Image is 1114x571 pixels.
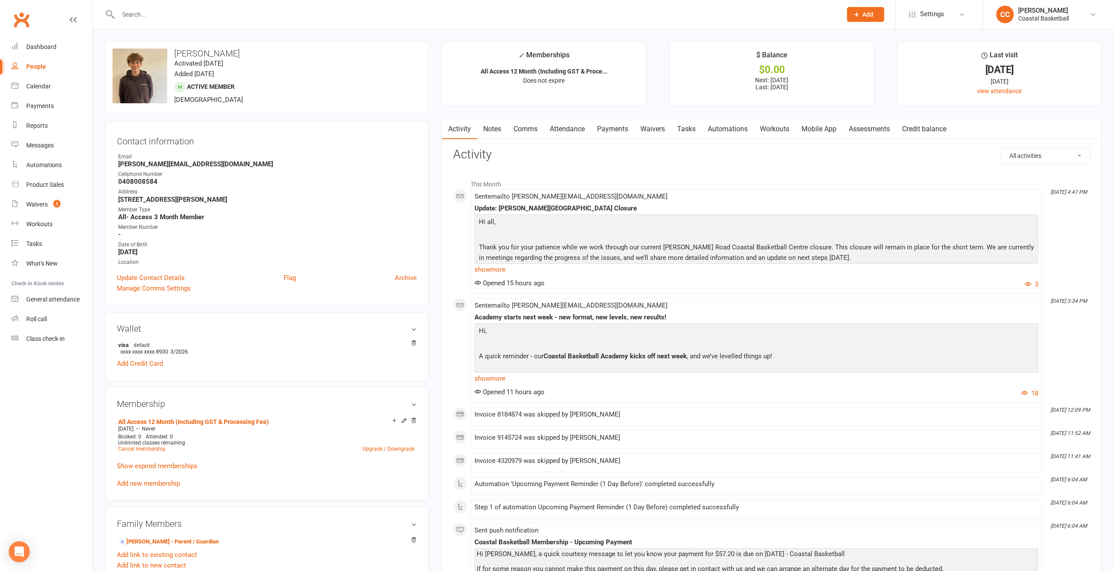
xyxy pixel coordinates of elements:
[523,77,565,84] span: Does not expire
[11,254,92,273] a: What's New
[477,217,1036,229] p: Hi all,
[1051,453,1090,459] i: [DATE] 11:41 AM
[117,358,163,369] a: Add Credit Card
[26,201,48,208] div: Waivers
[11,116,92,136] a: Reports
[477,119,507,139] a: Notes
[118,178,417,186] strong: 0408008584
[591,119,634,139] a: Payments
[26,335,65,342] div: Class check-in
[118,440,185,446] span: Unlimited classes remaining
[118,206,417,214] div: Member Type
[678,77,865,91] p: Next: [DATE] Last: [DATE]
[474,279,545,287] span: Opened 15 hours ago
[11,234,92,254] a: Tasks
[1025,279,1038,290] button: 3
[474,480,1038,488] div: Automation 'Upcoming Payment Reminder (1 Day Before)' completed successfully
[118,446,165,452] a: Cancel membership
[442,119,477,139] a: Activity
[474,193,668,200] span: Sent email to [PERSON_NAME][EMAIL_ADDRESS][DOMAIN_NAME]
[1051,500,1087,506] i: [DATE] 6:04 AM
[118,160,417,168] strong: [PERSON_NAME][EMAIL_ADDRESS][DOMAIN_NAME]
[117,519,417,529] h3: Family Members
[26,122,48,129] div: Reports
[1021,388,1038,399] button: 18
[518,49,569,66] div: Memberships
[977,88,1022,95] a: view attendance
[26,240,42,247] div: Tasks
[477,351,1036,364] p: A quick reminder - our , and we’ve levelled things up!
[118,213,417,221] strong: All- Access 3 Month Member
[118,418,269,425] a: All Access 12 Month (Including GST & Processing Fee)
[362,446,415,452] a: Upgrade / Downgrade
[117,133,417,146] h3: Contact information
[118,223,417,231] div: Member Number
[187,83,235,90] span: Active member
[544,119,591,139] a: Attendance
[26,296,80,303] div: General attendance
[26,142,54,149] div: Messages
[474,388,545,396] span: Opened 11 hours ago
[170,348,188,355] span: 3/2026
[117,283,191,294] a: Manage Comms Settings
[920,4,944,24] span: Settings
[26,161,62,168] div: Automations
[11,136,92,155] a: Messages
[474,504,1038,511] div: Step 1 of automation Upcoming Payment Reminder (1 Day Before) completed successfully
[474,526,538,534] span: Sent push notification
[847,7,884,22] button: Add
[862,11,873,18] span: Add
[11,77,92,96] a: Calendar
[26,181,64,188] div: Product Sales
[453,148,1090,161] h3: Activity
[507,119,544,139] a: Comms
[996,6,1014,23] div: CC
[146,434,173,440] span: Attended: 0
[518,51,524,60] i: ✓
[117,560,186,571] a: Add link to new contact
[1051,523,1087,529] i: [DATE] 6:04 AM
[26,43,56,50] div: Dashboard
[118,341,412,348] strong: visa
[11,96,92,116] a: Payments
[118,231,417,238] strong: -
[174,96,243,104] span: [DEMOGRAPHIC_DATA]
[284,273,296,283] a: Flag
[754,119,795,139] a: Workouts
[1018,7,1069,14] div: [PERSON_NAME]
[26,102,54,109] div: Payments
[26,83,51,90] div: Calendar
[11,155,92,175] a: Automations
[112,49,421,58] h3: [PERSON_NAME]
[117,273,185,283] a: Update Contact Details
[118,537,219,546] a: [PERSON_NAME] - Parent / Guardian
[1051,430,1090,436] i: [DATE] 11:52 AM
[756,49,787,65] div: $ Balance
[906,77,1093,86] div: [DATE]
[174,70,214,78] time: Added [DATE]
[11,329,92,349] a: Class kiosk mode
[474,263,1038,276] a: show more
[117,462,197,470] a: Show expired memberships
[11,195,92,214] a: Waivers 2
[26,221,53,228] div: Workouts
[477,242,1036,265] p: Thank you for your patience while we work through our current [PERSON_NAME] Road Coastal Basketba...
[118,153,417,161] div: Email
[11,37,92,57] a: Dashboard
[671,119,702,139] a: Tasks
[118,258,417,266] div: Location
[26,260,58,267] div: What's New
[474,205,1038,212] div: Update: [PERSON_NAME][GEOGRAPHIC_DATA] Closure
[474,314,1038,321] div: Academy starts next week - new format, new levels, new results!
[26,315,47,322] div: Roll call
[11,214,92,234] a: Workouts
[117,324,417,333] h3: Wallet
[120,348,168,355] span: xxxx xxxx xxxx 8930
[11,290,92,309] a: General attendance kiosk mode
[474,411,1038,418] div: Invoice 8184874 was skipped by [PERSON_NAME]
[453,175,1090,189] li: This Month
[795,119,843,139] a: Mobile App
[117,480,180,487] a: Add new membership
[474,457,1038,465] div: Invoice 4320979 was skipped by [PERSON_NAME]
[634,119,671,139] a: Waivers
